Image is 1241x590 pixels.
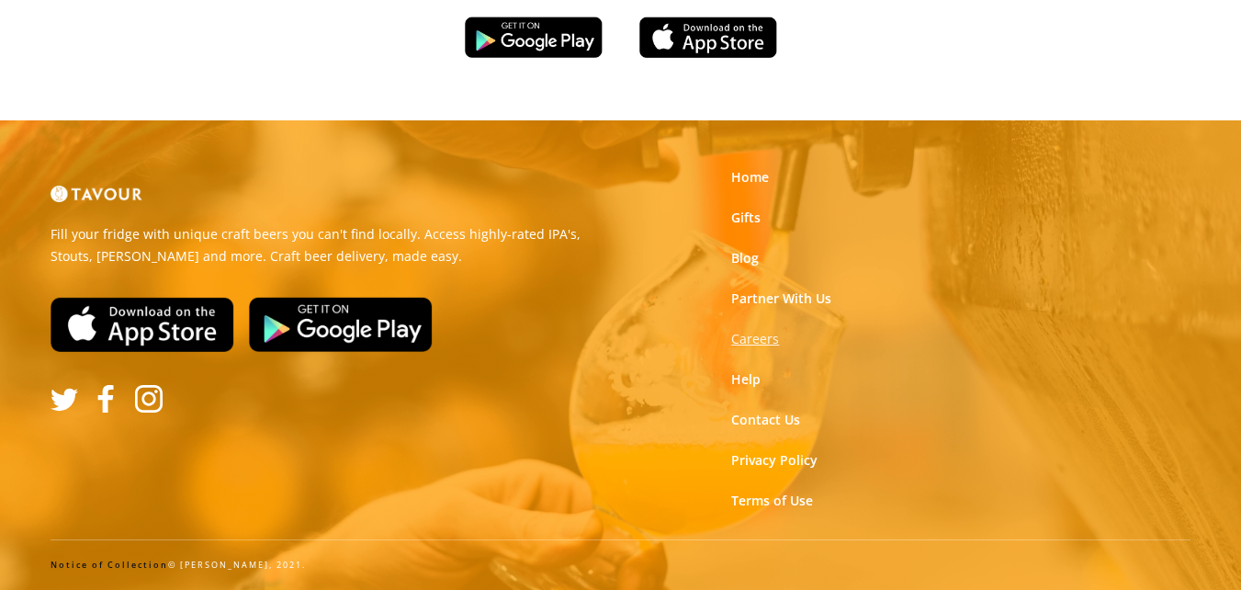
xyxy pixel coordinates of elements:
[731,330,779,348] a: Careers
[51,559,1190,572] div: © [PERSON_NAME], 2021.
[51,559,168,571] a: Notice of Collection
[731,249,759,267] a: Blog
[731,168,769,187] a: Home
[731,492,813,510] a: Terms of Use
[731,451,818,470] a: Privacy Policy
[51,223,607,267] p: Fill your fridge with unique craft beers you can't find locally. Access highly-rated IPA's, Stout...
[731,330,779,347] strong: Careers
[731,411,800,429] a: Contact Us
[731,289,831,308] a: Partner With Us
[731,370,761,389] a: Help
[731,209,761,227] a: Gifts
